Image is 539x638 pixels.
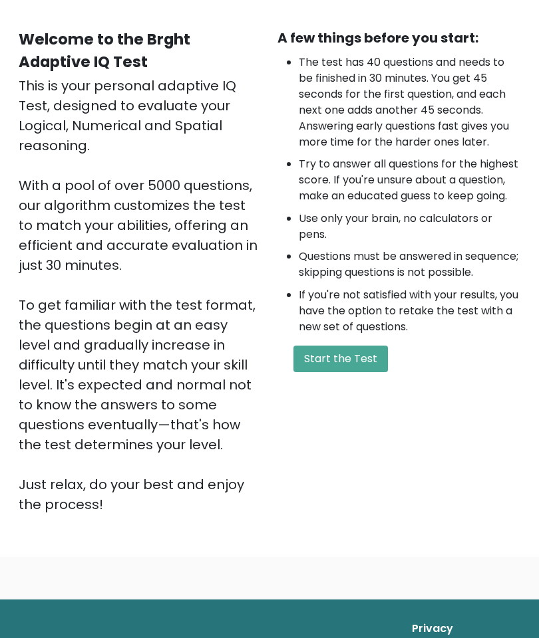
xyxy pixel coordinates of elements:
b: Welcome to the Brght Adaptive IQ Test [19,29,190,73]
div: This is your personal adaptive IQ Test, designed to evaluate your Logical, Numerical and Spatial ... [19,76,262,515]
div: A few things before you start: [277,29,520,49]
li: Questions must be answered in sequence; skipping questions is not possible. [299,249,520,281]
button: Start the Test [293,346,388,373]
li: Use only your brain, no calculators or pens. [299,211,520,243]
li: If you're not satisfied with your results, you have the option to retake the test with a new set ... [299,288,520,336]
li: Try to answer all questions for the highest score. If you're unsure about a question, make an edu... [299,157,520,205]
li: The test has 40 questions and needs to be finished in 30 minutes. You get 45 seconds for the firs... [299,55,520,151]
